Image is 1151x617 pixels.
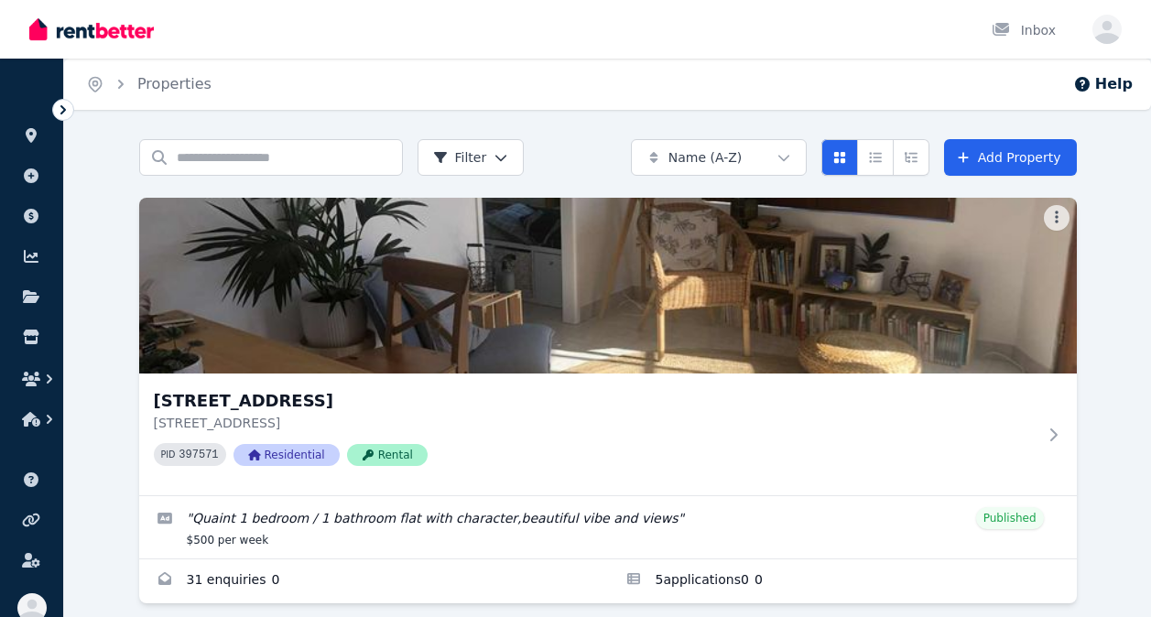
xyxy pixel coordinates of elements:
[608,559,1077,603] a: Applications for 29 Horseshoe Rd, Terranora
[944,139,1077,176] a: Add Property
[821,139,858,176] button: Card view
[1073,73,1133,95] button: Help
[139,559,608,603] a: Enquiries for 29 Horseshoe Rd, Terranora
[139,198,1077,373] img: 29 Horseshoe Rd, Terranora
[154,388,1037,414] h3: [STREET_ADDRESS]
[139,198,1077,495] a: 29 Horseshoe Rd, Terranora[STREET_ADDRESS][STREET_ADDRESS]PID 397571ResidentialRental
[179,449,218,461] code: 397571
[29,16,154,43] img: RentBetter
[992,21,1056,39] div: Inbox
[64,59,233,110] nav: Breadcrumb
[347,444,428,466] span: Rental
[418,139,525,176] button: Filter
[631,139,807,176] button: Name (A-Z)
[821,139,929,176] div: View options
[154,414,1037,432] p: [STREET_ADDRESS]
[668,148,743,167] span: Name (A-Z)
[857,139,894,176] button: Compact list view
[139,496,1077,558] a: Edit listing: Quaint 1 bedroom / 1 bathroom flat with character,beautiful vibe and views
[161,449,176,460] small: PID
[233,444,340,466] span: Residential
[433,148,487,167] span: Filter
[893,139,929,176] button: Expanded list view
[137,75,212,92] a: Properties
[1044,205,1070,231] button: More options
